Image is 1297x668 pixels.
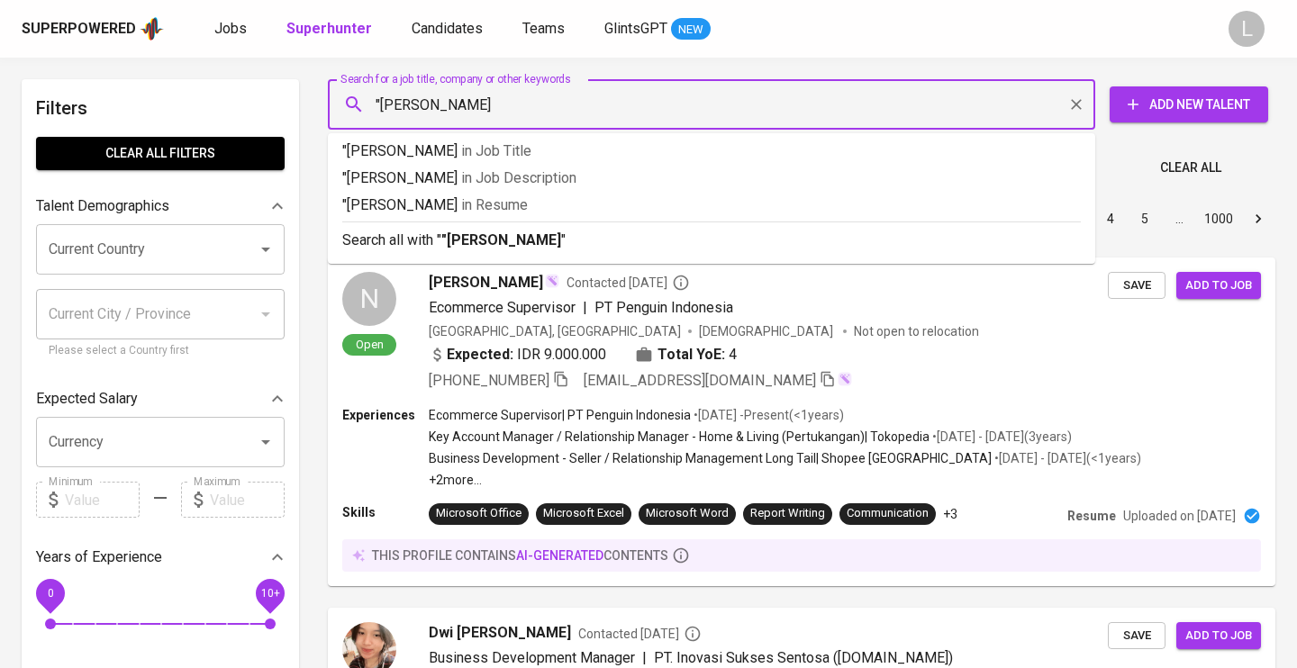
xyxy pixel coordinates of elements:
[654,649,953,666] span: PT. Inovasi Sukses Sentosa ([DOMAIN_NAME])
[461,169,576,186] span: in Job Description
[429,322,681,340] div: [GEOGRAPHIC_DATA], [GEOGRAPHIC_DATA]
[699,322,836,340] span: [DEMOGRAPHIC_DATA]
[1244,204,1273,233] button: Go to next page
[1160,157,1221,179] span: Clear All
[441,231,561,248] b: "[PERSON_NAME]
[429,299,576,316] span: Ecommerce Supervisor
[342,503,429,521] p: Skills
[1229,11,1265,47] div: L
[943,505,957,523] p: +3
[342,140,1081,162] p: "[PERSON_NAME]
[584,372,816,389] span: [EMAIL_ADDRESS][DOMAIN_NAME]
[372,546,668,564] p: this profile contains contents
[36,195,169,217] p: Talent Demographics
[658,344,725,366] b: Total YoE:
[36,94,285,122] h6: Filters
[412,18,486,41] a: Candidates
[342,194,1081,216] p: "[PERSON_NAME]
[1108,272,1165,300] button: Save
[47,587,53,600] span: 0
[36,188,285,224] div: Talent Demographics
[604,20,667,37] span: GlintsGPT
[838,372,852,386] img: magic_wand.svg
[214,18,250,41] a: Jobs
[1064,92,1089,117] button: Clear
[567,274,690,292] span: Contacted [DATE]
[583,297,587,319] span: |
[957,204,1275,233] nav: pagination navigation
[429,449,992,467] p: Business Development - Seller / Relationship Management Long Tail | Shopee [GEOGRAPHIC_DATA]
[1185,275,1252,296] span: Add to job
[1130,204,1159,233] button: Go to page 5
[729,344,737,366] span: 4
[545,274,559,288] img: magic_wand.svg
[412,20,483,37] span: Candidates
[253,237,278,262] button: Open
[328,257,1275,586] a: NOpen[PERSON_NAME]Contacted [DATE]Ecommerce Supervisor|PT Penguin Indonesia[GEOGRAPHIC_DATA], [GE...
[1199,204,1238,233] button: Go to page 1000
[429,344,606,366] div: IDR 9.000.000
[447,344,513,366] b: Expected:
[516,548,603,563] span: AI-generated
[50,142,270,165] span: Clear All filters
[604,18,711,41] a: GlintsGPT NEW
[1176,622,1261,650] button: Add to job
[684,625,702,643] svg: By Batam recruiter
[429,272,543,293] span: [PERSON_NAME]
[342,406,429,424] p: Experiences
[1185,626,1252,646] span: Add to job
[65,482,140,518] input: Value
[594,299,733,316] span: PT Penguin Indonesia
[522,18,568,41] a: Teams
[36,546,162,568] p: Years of Experience
[1165,210,1193,228] div: …
[578,625,702,643] span: Contacted [DATE]
[429,428,930,446] p: Key Account Manager / Relationship Manager - Home & Living (Pertukangan) | Tokopedia
[22,15,164,42] a: Superpoweredapp logo
[429,372,549,389] span: [PHONE_NUMBER]
[1067,507,1116,525] p: Resume
[286,18,376,41] a: Superhunter
[930,428,1072,446] p: • [DATE] - [DATE] ( 3 years )
[847,505,929,522] div: Communication
[1176,272,1261,300] button: Add to job
[429,406,691,424] p: Ecommerce Supervisor | PT Penguin Indonesia
[286,20,372,37] b: Superhunter
[854,322,979,340] p: Not open to relocation
[349,337,391,352] span: Open
[691,406,844,424] p: • [DATE] - Present ( <1 years )
[429,649,635,666] span: Business Development Manager
[36,137,285,170] button: Clear All filters
[461,142,531,159] span: in Job Title
[49,342,272,360] p: Please select a Country first
[36,539,285,575] div: Years of Experience
[429,622,571,644] span: Dwi [PERSON_NAME]
[1123,507,1236,525] p: Uploaded on [DATE]
[260,587,279,600] span: 10+
[461,196,528,213] span: in Resume
[1117,275,1156,296] span: Save
[750,505,825,522] div: Report Writing
[992,449,1141,467] p: • [DATE] - [DATE] ( <1 years )
[671,21,711,39] span: NEW
[1117,626,1156,646] span: Save
[1124,94,1254,116] span: Add New Talent
[36,381,285,417] div: Expected Salary
[429,471,1141,489] p: +2 more ...
[1096,204,1125,233] button: Go to page 4
[210,482,285,518] input: Value
[1108,622,1165,650] button: Save
[522,20,565,37] span: Teams
[342,167,1081,189] p: "[PERSON_NAME]
[342,272,396,326] div: N
[646,505,729,522] div: Microsoft Word
[140,15,164,42] img: app logo
[214,20,247,37] span: Jobs
[342,230,1081,251] p: Search all with " "
[672,274,690,292] svg: By Batam recruiter
[543,505,624,522] div: Microsoft Excel
[1153,151,1229,185] button: Clear All
[253,429,278,455] button: Open
[36,388,138,410] p: Expected Salary
[436,505,522,522] div: Microsoft Office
